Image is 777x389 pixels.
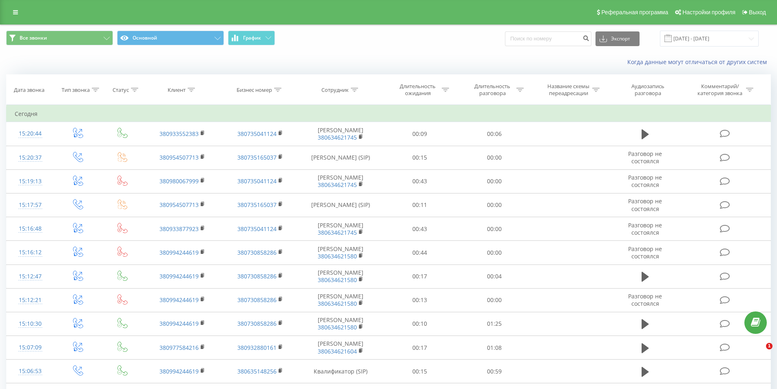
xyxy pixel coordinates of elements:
[383,193,457,217] td: 00:11
[159,153,199,161] a: 380954507713
[628,245,662,260] span: Разговор не состоялся
[299,265,383,288] td: [PERSON_NAME]
[383,288,457,312] td: 00:13
[383,122,457,146] td: 00:09
[318,229,357,236] a: 380634621745
[457,193,532,217] td: 00:00
[601,9,668,16] span: Реферальная программа
[7,106,771,122] td: Сегодня
[383,336,457,360] td: 00:17
[159,201,199,209] a: 380954507713
[15,340,46,356] div: 15:07:09
[159,320,199,327] a: 380994244619
[15,316,46,332] div: 15:10:30
[14,87,44,93] div: Дата звонка
[457,360,532,383] td: 00:59
[6,31,113,45] button: Все звонки
[299,312,383,336] td: [PERSON_NAME]
[62,87,90,93] div: Тип звонка
[299,360,383,383] td: Квалификатор (SIP)
[159,367,199,375] a: 380994244619
[15,197,46,213] div: 15:17:57
[299,122,383,146] td: [PERSON_NAME]
[696,83,744,97] div: Комментарий/категория звонка
[15,150,46,166] div: 15:20:37
[457,312,532,336] td: 01:25
[237,249,277,256] a: 380730858286
[396,83,440,97] div: Длительность ожидания
[749,343,769,362] iframe: Intercom live chat
[628,221,662,236] span: Разговор не состоялся
[318,347,357,355] a: 380634621604
[15,173,46,189] div: 15:19:13
[766,343,773,349] span: 1
[237,367,277,375] a: 380635148256
[383,217,457,241] td: 00:43
[159,130,199,138] a: 380933552383
[15,363,46,379] div: 15:06:53
[159,344,199,351] a: 380977584216
[505,31,591,46] input: Поиск по номеру
[159,272,199,280] a: 380994244619
[15,126,46,142] div: 15:20:44
[15,292,46,308] div: 15:12:21
[628,173,662,189] span: Разговор не состоялся
[237,320,277,327] a: 380730858286
[621,83,674,97] div: Аудиозапись разговора
[318,133,357,141] a: 380634621745
[299,241,383,265] td: [PERSON_NAME]
[547,83,590,97] div: Название схемы переадресации
[628,197,662,212] span: Разговор не состоялся
[628,292,662,307] span: Разговор не состоялся
[237,296,277,304] a: 380730858286
[237,153,277,161] a: 380735165037
[318,323,357,331] a: 380634621580
[237,344,277,351] a: 380932880161
[682,9,735,16] span: Настройки профиля
[228,31,275,45] button: График
[595,31,640,46] button: Экспорт
[299,217,383,241] td: [PERSON_NAME]
[383,146,457,169] td: 00:15
[383,360,457,383] td: 00:15
[168,87,186,93] div: Клиент
[299,193,383,217] td: [PERSON_NAME] (SIP)
[299,169,383,193] td: [PERSON_NAME]
[457,146,532,169] td: 00:00
[299,336,383,360] td: [PERSON_NAME]
[749,9,766,16] span: Выход
[383,169,457,193] td: 00:43
[237,201,277,209] a: 380735165037
[318,252,357,260] a: 380634621580
[15,269,46,285] div: 15:12:47
[627,58,771,66] a: Когда данные могут отличаться от других систем
[159,177,199,185] a: 380980067999
[117,31,224,45] button: Основной
[383,265,457,288] td: 00:17
[159,296,199,304] a: 380994244619
[457,265,532,288] td: 00:04
[457,336,532,360] td: 01:08
[321,87,349,93] div: Сотрудник
[628,150,662,165] span: Разговор не состоялся
[471,83,514,97] div: Длительность разговора
[383,241,457,265] td: 00:44
[457,241,532,265] td: 00:00
[299,146,383,169] td: [PERSON_NAME] (SIP)
[237,225,277,233] a: 380735041124
[237,130,277,138] a: 380735041124
[15,221,46,237] div: 15:16:48
[318,181,357,189] a: 380634621745
[457,217,532,241] td: 00:00
[243,35,261,41] span: График
[457,169,532,193] td: 00:00
[159,249,199,256] a: 380994244619
[15,245,46,260] div: 15:16:12
[457,288,532,312] td: 00:00
[237,87,272,93] div: Бизнес номер
[299,288,383,312] td: [PERSON_NAME]
[237,272,277,280] a: 380730858286
[318,276,357,284] a: 380634621580
[237,177,277,185] a: 380735041124
[318,300,357,307] a: 380634621580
